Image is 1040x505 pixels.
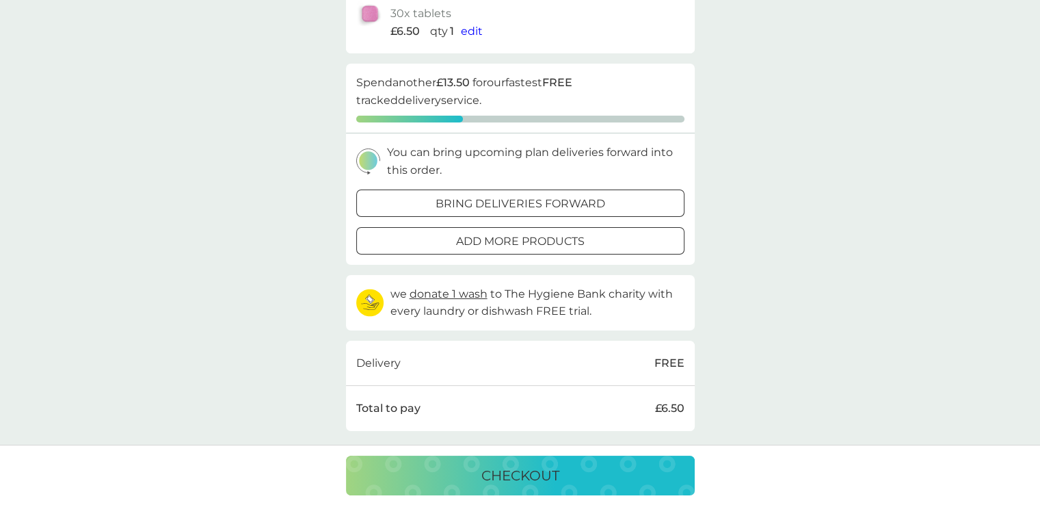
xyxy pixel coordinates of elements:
[542,76,572,89] strong: FREE
[356,148,380,174] img: delivery-schedule.svg
[390,285,684,320] p: we to The Hygiene Bank charity with every laundry or dishwash FREE trial.
[481,465,559,487] p: checkout
[461,25,483,38] span: edit
[456,233,585,250] p: add more products
[410,287,488,300] span: donate 1 wash
[356,190,684,217] button: bring deliveries forward
[356,227,684,255] button: add more products
[450,23,454,40] p: 1
[654,354,684,372] p: FREE
[356,400,421,417] p: Total to pay
[356,354,401,372] p: Delivery
[430,23,448,40] p: qty
[436,195,605,213] p: bring deliveries forward
[346,456,695,495] button: checkout
[356,74,684,109] p: Spend another for our fastest tracked delivery service.
[390,5,451,23] p: 30x tablets
[390,23,420,40] span: £6.50
[655,400,684,417] p: £6.50
[387,144,684,179] p: You can bring upcoming plan deliveries forward into this order.
[436,76,470,89] strong: £13.50
[461,23,483,40] button: edit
